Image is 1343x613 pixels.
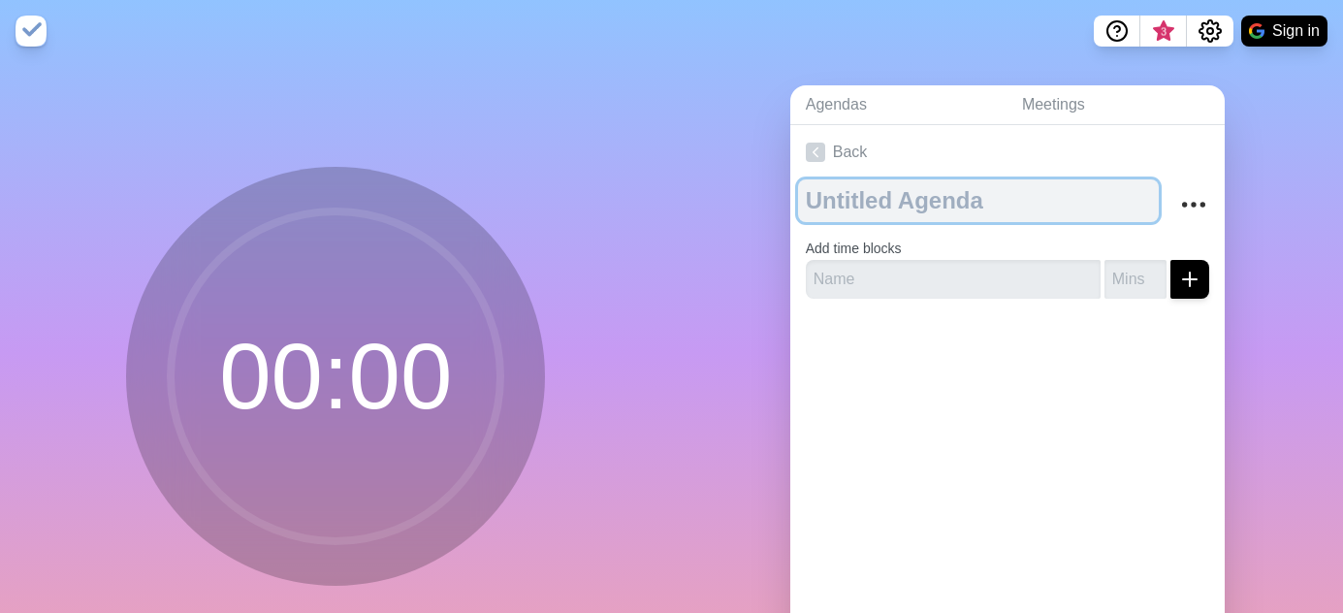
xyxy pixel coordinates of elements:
img: timeblocks logo [16,16,47,47]
button: What’s new [1140,16,1187,47]
a: Agendas [790,85,1007,125]
button: More [1174,185,1213,224]
button: Help [1094,16,1140,47]
label: Add time blocks [806,241,902,256]
button: Sign in [1241,16,1327,47]
input: Mins [1104,260,1167,299]
img: google logo [1249,23,1264,39]
input: Name [806,260,1101,299]
span: 3 [1156,24,1171,40]
a: Back [790,125,1225,179]
a: Meetings [1007,85,1225,125]
button: Settings [1187,16,1233,47]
